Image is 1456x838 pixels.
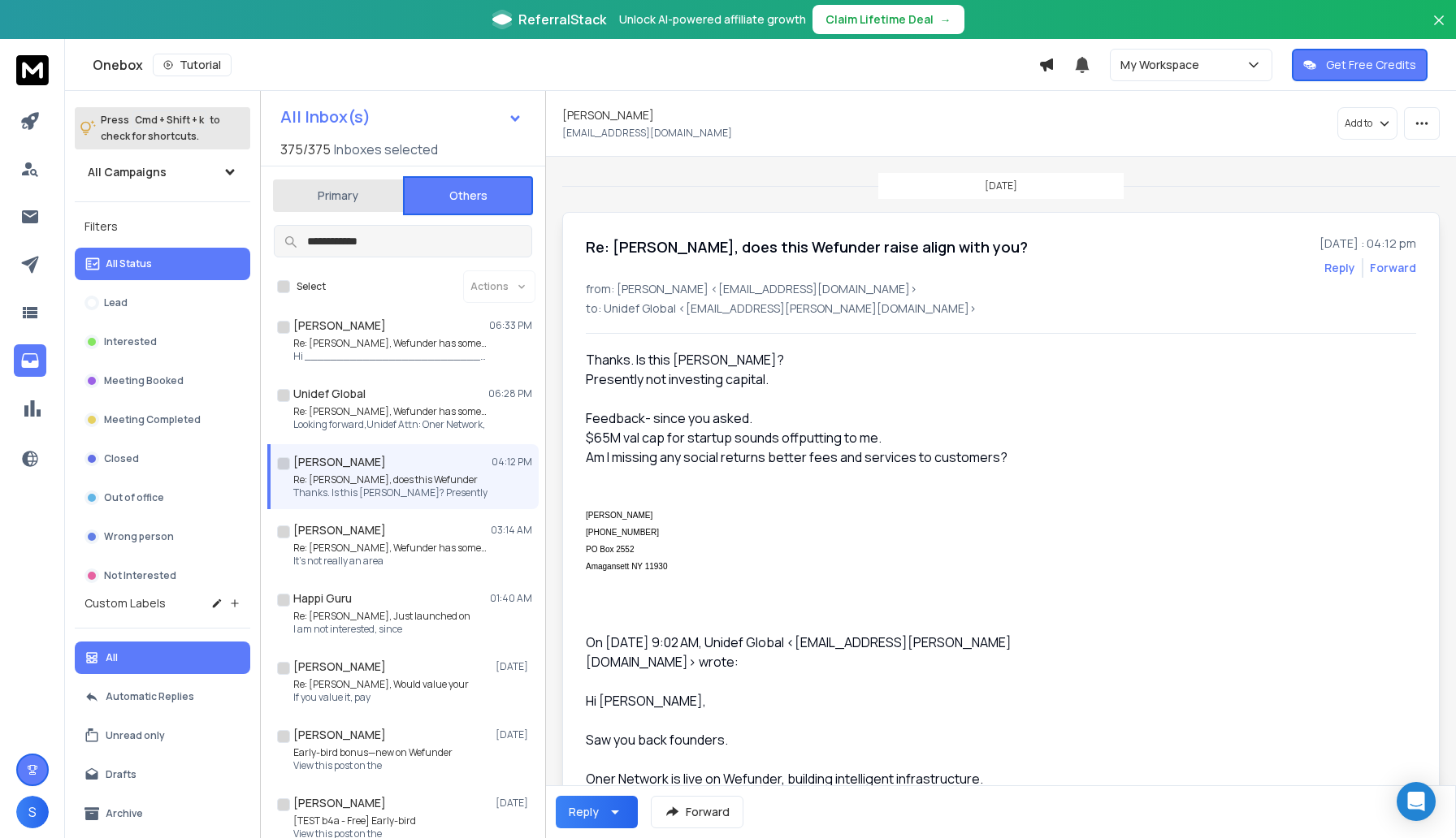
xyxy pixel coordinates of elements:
[1292,49,1428,81] button: Get Free Credits
[104,452,139,465] p: Closed
[84,595,166,611] h3: Custom Labels
[293,746,453,759] p: Early-bird bonus—new on Wefunder
[293,691,469,704] p: If you value it, pay
[1428,10,1449,49] button: Close banner
[293,623,470,636] p: I am not interested, since
[562,127,732,140] p: [EMAIL_ADDRESS][DOMAIN_NAME]
[1397,782,1436,821] div: Open Intercom Messenger
[293,555,488,568] p: It's not really an area
[1326,57,1416,73] p: Get Free Credits
[75,559,250,592] button: Not Interested
[586,633,1060,672] div: On [DATE] 9:02 AM, Unidef Global <[EMAIL_ADDRESS][PERSON_NAME][DOMAIN_NAME]> wrote:
[75,521,250,553] button: Wrong person
[293,317,386,334] h1: [PERSON_NAME]
[586,562,667,571] span: Amagansett NY 11930
[293,542,488,555] p: Re: [PERSON_NAME], Wefunder has something
[940,11,951,28] span: →
[488,387,532,400] p: 06:28 PM
[106,729,165,742] p: Unread only
[985,179,1017,192] p: [DATE]
[75,443,250,475] button: Closed
[104,569,176,582] p: Not Interested
[490,592,532,605] p: 01:40 AM
[1120,57,1206,73] p: My Workspace
[586,511,652,520] span: [PERSON_NAME]
[586,730,1060,749] div: Saw you back founders.
[153,54,232,76] button: Tutorial
[651,796,743,828] button: Forward
[1370,260,1416,276] div: Forward
[1319,235,1416,252] p: [DATE] : 04:12 pm
[1345,117,1372,130] p: Add to
[293,759,453,772] p: View this post on the
[556,796,638,828] button: Reply
[104,413,201,426] p: Meeting Completed
[280,140,331,159] span: 375 / 375
[101,112,220,145] p: Press to check for shortcuts.
[106,768,136,781] p: Drafts
[273,178,403,214] button: Primary
[16,796,49,828] button: S
[491,524,532,537] p: 03:14 AM
[403,176,533,215] button: Others
[93,54,1038,76] div: Onebox
[293,795,386,811] h1: [PERSON_NAME]
[88,164,167,180] h1: All Campaigns
[293,659,386,675] h1: [PERSON_NAME]
[75,719,250,752] button: Unread only
[586,428,1060,447] div: $65M val cap for startup sounds offputting to me.
[293,350,488,363] p: Hi ________________________________ From: Unidef Global
[489,319,532,332] p: 06:33 PM
[106,651,118,664] p: All
[75,365,250,397] button: Meeting Booked
[586,528,659,537] span: [PHONE_NUMBER]
[586,281,1416,297] p: from: [PERSON_NAME] <[EMAIL_ADDRESS][DOMAIN_NAME]>
[586,408,1060,428] div: Feedback- since you asked.
[492,456,532,469] p: 04:12 PM
[586,545,634,554] span: PO Box 2552
[293,418,488,431] p: Looking forward,Unidef Attn: Oner Network,
[75,326,250,358] button: Interested
[293,727,386,743] h1: [PERSON_NAME]
[75,248,250,280] button: All Status
[586,369,1060,389] div: Presently not investing capital.
[280,109,370,125] h1: All Inbox(s)
[293,590,352,607] h1: Happi Guru
[293,678,469,691] p: Re: [PERSON_NAME], Would value your
[104,335,157,348] p: Interested
[1324,260,1355,276] button: Reply
[496,728,532,741] p: [DATE]
[569,804,599,820] div: Reply
[293,473,487,486] p: Re: [PERSON_NAME], does this Wefunder
[293,814,416,827] p: [TEST b4a - Free] Early-bird
[75,797,250,830] button: Archive
[293,405,488,418] p: Re: [PERSON_NAME], Wefunder has something
[267,101,535,133] button: All Inbox(s)
[75,404,250,436] button: Meeting Completed
[812,5,964,34] button: Claim Lifetime Deal→
[104,530,174,543] p: Wrong person
[75,641,250,674] button: All
[75,287,250,319] button: Lead
[104,491,164,504] p: Out of office
[132,110,206,129] span: Cmd + Shift + k
[75,482,250,514] button: Out of office
[293,337,488,350] p: Re: [PERSON_NAME], Wefunder has something
[518,10,606,29] span: ReferralStack
[75,215,250,238] h3: Filters
[586,769,1060,788] div: Oner Network is live on Wefunder, building intelligent infrastructure.
[334,140,438,159] h3: Inboxes selected
[106,257,152,270] p: All Status
[496,660,532,673] p: [DATE]
[586,235,1028,258] h1: Re: [PERSON_NAME], does this Wefunder raise align with you?
[619,11,806,28] p: Unlock AI-powered affiliate growth
[297,280,326,293] label: Select
[586,300,1416,317] p: to: Unidef Global <[EMAIL_ADDRESS][PERSON_NAME][DOMAIN_NAME]>
[293,386,366,402] h1: Unidef Global
[104,296,128,309] p: Lead
[75,156,250,188] button: All Campaigns
[293,610,470,623] p: Re: [PERSON_NAME], Just launched on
